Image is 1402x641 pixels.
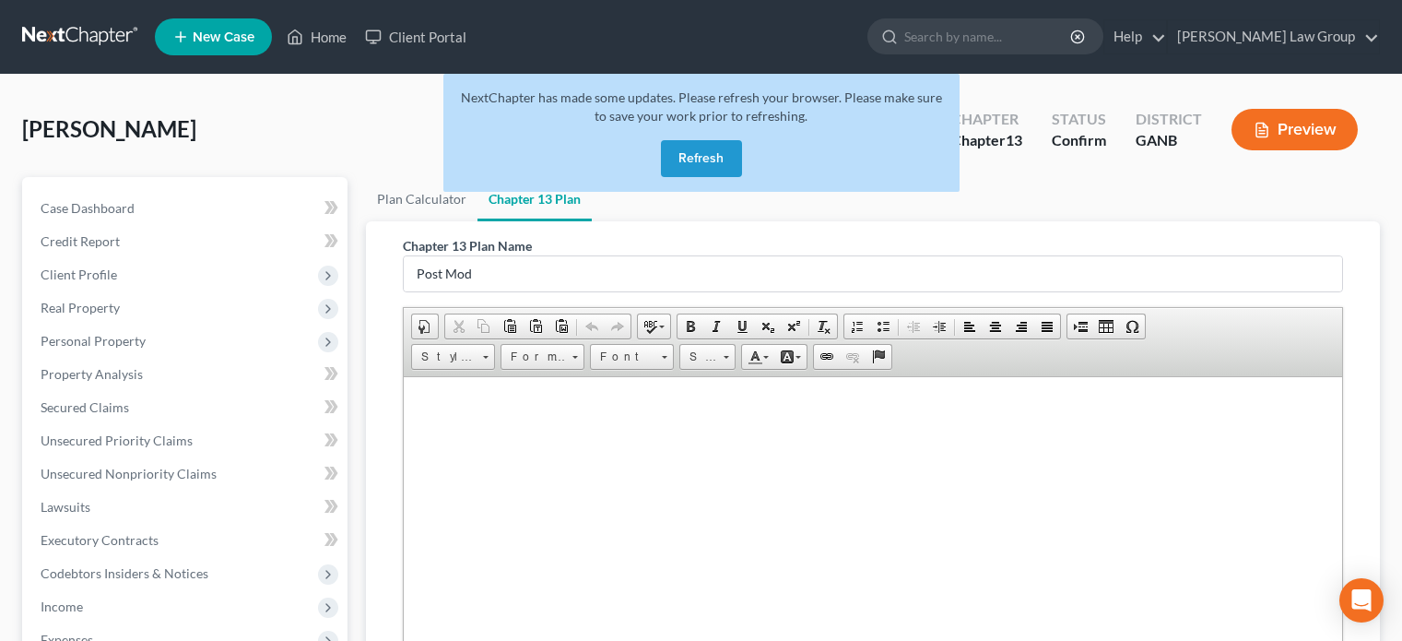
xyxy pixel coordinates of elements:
[26,225,348,258] a: Credit Report
[411,344,495,370] a: Styles
[904,19,1073,53] input: Search by name...
[404,256,1342,291] input: Enter name...
[1119,315,1145,338] a: Insert Special Character
[811,315,837,338] a: Remove Format
[412,345,477,369] span: Styles
[579,315,605,338] a: Undo
[412,315,438,338] a: Document Properties
[661,140,742,177] button: Refresh
[41,499,90,515] span: Lawsuits
[461,89,942,124] span: NextChapter has made some updates. Please refresh your browser. Please make sure to save your wor...
[41,433,193,448] span: Unsecured Priority Claims
[1052,130,1106,151] div: Confirm
[1006,131,1022,148] span: 13
[523,315,548,338] a: Paste as plain text
[742,345,774,369] a: Text Color
[703,315,729,338] a: Italic
[26,358,348,391] a: Property Analysis
[41,599,83,614] span: Income
[983,315,1008,338] a: Center
[193,30,254,44] span: New Case
[814,345,840,369] a: Link
[1008,315,1034,338] a: Align Right
[277,20,356,53] a: Home
[22,115,196,142] span: [PERSON_NAME]
[1052,109,1106,130] div: Status
[471,315,497,338] a: Copy
[26,192,348,225] a: Case Dashboard
[590,344,674,370] a: Font
[901,315,926,338] a: Decrease Indent
[41,333,146,349] span: Personal Property
[781,315,807,338] a: Superscript
[1136,109,1202,130] div: District
[26,424,348,457] a: Unsecured Priority Claims
[957,315,983,338] a: Align Left
[41,267,117,282] span: Client Profile
[356,20,476,53] a: Client Portal
[1231,109,1358,150] button: Preview
[26,391,348,424] a: Secured Claims
[951,109,1022,130] div: Chapter
[844,315,870,338] a: Insert/Remove Numbered List
[366,177,477,221] a: Plan Calculator
[1104,20,1166,53] a: Help
[41,399,129,415] span: Secured Claims
[680,345,717,369] span: Size
[26,457,348,491] a: Unsecured Nonpriority Claims
[41,233,120,249] span: Credit Report
[501,345,566,369] span: Format
[951,130,1022,151] div: Chapter
[591,345,655,369] span: Font
[1339,578,1384,623] div: Open Intercom Messenger
[1168,20,1379,53] a: [PERSON_NAME] Law Group
[501,344,584,370] a: Format
[548,315,574,338] a: Paste from Word
[41,300,120,315] span: Real Property
[755,315,781,338] a: Subscript
[497,315,523,338] a: Paste
[41,200,135,216] span: Case Dashboard
[866,345,891,369] a: Anchor
[403,236,532,255] label: Chapter 13 Plan Name
[1034,315,1060,338] a: Justify
[1136,130,1202,151] div: GANB
[679,344,736,370] a: Size
[41,466,217,481] span: Unsecured Nonpriority Claims
[677,315,703,338] a: Bold
[840,345,866,369] a: Unlink
[774,345,807,369] a: Background Color
[41,565,208,581] span: Codebtors Insiders & Notices
[445,315,471,338] a: Cut
[26,524,348,557] a: Executory Contracts
[638,315,670,338] a: Spell Checker
[605,315,630,338] a: Redo
[41,366,143,382] span: Property Analysis
[26,491,348,524] a: Lawsuits
[1093,315,1119,338] a: Table
[926,315,952,338] a: Increase Indent
[870,315,896,338] a: Insert/Remove Bulleted List
[1067,315,1093,338] a: Insert Page Break for Printing
[41,532,159,548] span: Executory Contracts
[729,315,755,338] a: Underline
